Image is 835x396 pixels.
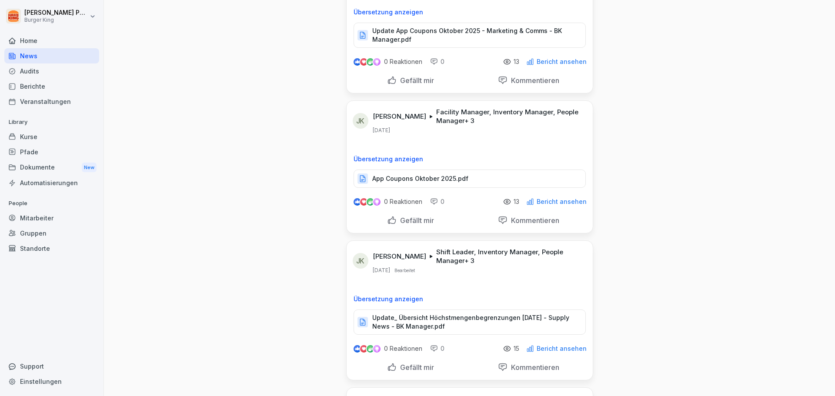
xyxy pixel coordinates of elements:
img: like [354,345,361,352]
a: Kurse [4,129,99,144]
div: 0 [430,344,444,353]
a: Update_ Übersicht Höchstmengenbegrenzungen [DATE] - Supply News - BK Manager.pdf [354,320,586,329]
p: 13 [514,58,519,65]
div: JK [353,113,368,129]
p: Gefällt mir [397,76,434,85]
img: celebrate [367,58,374,66]
a: Update App Coupons Oktober 2025 - Marketing & Comms - BK Manager.pdf [354,33,586,42]
p: [PERSON_NAME] Pecher [24,9,88,17]
p: Bericht ansehen [537,58,587,65]
img: celebrate [367,198,374,206]
p: 0 Reaktionen [384,198,422,205]
img: love [361,346,367,352]
p: People [4,196,99,210]
div: JK [353,253,368,269]
p: Kommentieren [508,363,559,372]
p: [PERSON_NAME] [373,112,426,121]
a: Gruppen [4,226,99,241]
a: App Coupons Oktober 2025.pdf [354,177,586,186]
p: [PERSON_NAME] [373,252,426,261]
p: Burger King [24,17,88,23]
a: Home [4,33,99,48]
p: [DATE] [373,267,390,274]
a: Standorte [4,241,99,256]
div: Dokumente [4,160,99,176]
p: 0 Reaktionen [384,58,422,65]
a: Mitarbeiter [4,210,99,226]
p: Gefällt mir [397,216,434,225]
div: New [82,163,97,173]
p: Bericht ansehen [537,198,587,205]
img: inspiring [373,345,381,353]
p: Kommentieren [508,216,559,225]
a: Einstellungen [4,374,99,389]
p: Gefällt mir [397,363,434,372]
p: Update App Coupons Oktober 2025 - Marketing & Comms - BK Manager.pdf [372,27,577,44]
img: love [361,59,367,65]
p: [DATE] [373,127,390,134]
img: like [354,198,361,205]
div: Support [4,359,99,374]
a: News [4,48,99,63]
div: 0 [430,197,444,206]
p: 15 [514,345,519,352]
p: Facility Manager, Inventory Manager, People Manager + 3 [436,108,582,125]
p: Übersetzung anzeigen [354,9,586,16]
p: Übersetzung anzeigen [354,156,586,163]
p: Update_ Übersicht Höchstmengenbegrenzungen [DATE] - Supply News - BK Manager.pdf [372,313,577,331]
a: DokumenteNew [4,160,99,176]
p: 13 [514,198,519,205]
p: 0 Reaktionen [384,345,422,352]
p: Übersetzung anzeigen [354,296,586,303]
img: like [354,58,361,65]
p: App Coupons Oktober 2025.pdf [372,174,468,183]
img: inspiring [373,198,381,206]
a: Audits [4,63,99,79]
p: Library [4,115,99,129]
img: celebrate [367,345,374,353]
a: Pfade [4,144,99,160]
p: Bericht ansehen [537,345,587,352]
img: love [361,199,367,205]
a: Veranstaltungen [4,94,99,109]
p: Kommentieren [508,76,559,85]
div: 0 [430,57,444,66]
p: Bearbeitet [394,267,415,274]
p: Shift Leader, Inventory Manager, People Manager + 3 [436,248,582,265]
img: inspiring [373,58,381,66]
a: Berichte [4,79,99,94]
a: Automatisierungen [4,175,99,190]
